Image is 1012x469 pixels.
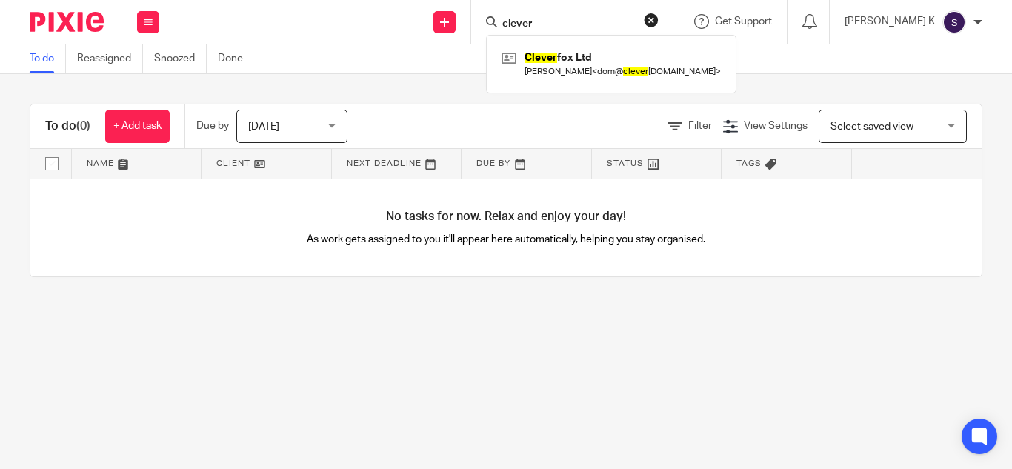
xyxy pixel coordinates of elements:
[744,121,808,131] span: View Settings
[688,121,712,131] span: Filter
[30,12,104,32] img: Pixie
[105,110,170,143] a: + Add task
[715,16,772,27] span: Get Support
[644,13,659,27] button: Clear
[30,209,982,224] h4: No tasks for now. Relax and enjoy your day!
[154,44,207,73] a: Snoozed
[77,44,143,73] a: Reassigned
[268,232,744,247] p: As work gets assigned to you it'll appear here automatically, helping you stay organised.
[942,10,966,34] img: svg%3E
[736,159,762,167] span: Tags
[76,120,90,132] span: (0)
[30,44,66,73] a: To do
[830,122,913,132] span: Select saved view
[248,122,279,132] span: [DATE]
[218,44,254,73] a: Done
[845,14,935,29] p: [PERSON_NAME] K
[196,119,229,133] p: Due by
[45,119,90,134] h1: To do
[501,18,634,31] input: Search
